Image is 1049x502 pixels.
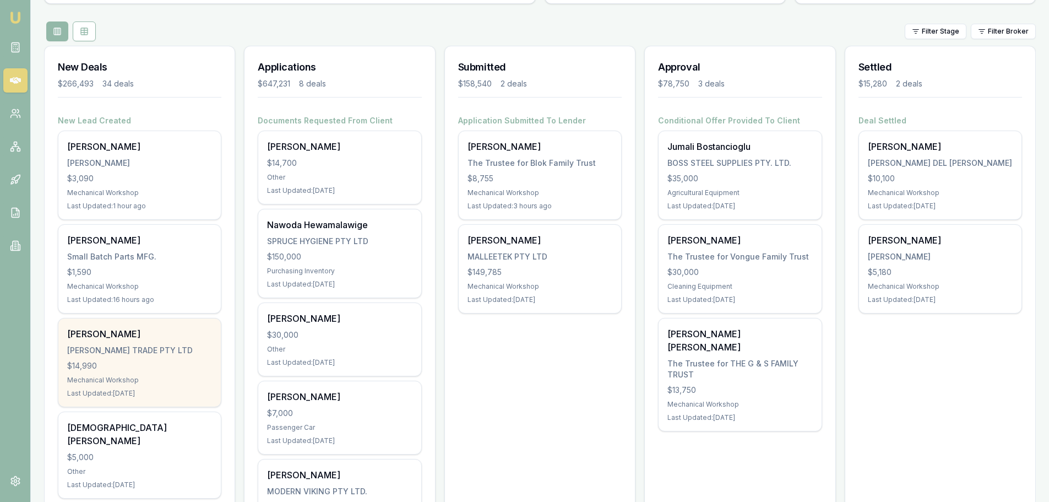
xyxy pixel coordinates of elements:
[667,251,812,262] div: The Trustee for Vongue Family Trust
[667,327,812,354] div: [PERSON_NAME] [PERSON_NAME]
[468,234,612,247] div: [PERSON_NAME]
[858,115,1022,126] h4: Deal Settled
[667,158,812,169] div: BOSS STEEL SUPPLIES PTY. LTD.
[267,312,412,325] div: [PERSON_NAME]
[267,468,412,482] div: [PERSON_NAME]
[267,358,412,367] div: Last Updated: [DATE]
[299,78,326,89] div: 8 deals
[667,413,812,422] div: Last Updated: [DATE]
[868,202,1013,210] div: Last Updated: [DATE]
[658,115,822,126] h4: Conditional Offer Provided To Client
[667,385,812,396] div: $13,750
[58,78,94,89] div: $266,493
[67,282,212,291] div: Mechanical Workshop
[67,452,212,463] div: $5,000
[267,408,412,419] div: $7,000
[67,267,212,278] div: $1,590
[667,282,812,291] div: Cleaning Equipment
[667,400,812,409] div: Mechanical Workshop
[67,467,212,476] div: Other
[468,251,612,262] div: MALLEETEK PTY LTD
[267,390,412,403] div: [PERSON_NAME]
[67,345,212,356] div: [PERSON_NAME] TRADE PTY LTD
[868,295,1013,304] div: Last Updated: [DATE]
[667,234,812,247] div: [PERSON_NAME]
[468,267,612,278] div: $149,785
[67,295,212,304] div: Last Updated: 16 hours ago
[896,78,922,89] div: 2 deals
[258,78,290,89] div: $647,231
[67,140,212,153] div: [PERSON_NAME]
[67,173,212,184] div: $3,090
[267,236,412,247] div: SPRUCE HYGIENE PTY LTD
[868,234,1013,247] div: [PERSON_NAME]
[667,140,812,153] div: Jumali Bostancioglu
[267,423,412,432] div: Passenger Car
[267,436,412,445] div: Last Updated: [DATE]
[868,173,1013,184] div: $10,100
[905,24,966,39] button: Filter Stage
[667,173,812,184] div: $35,000
[971,24,1036,39] button: Filter Broker
[267,158,412,169] div: $14,700
[667,295,812,304] div: Last Updated: [DATE]
[468,188,612,197] div: Mechanical Workshop
[868,188,1013,197] div: Mechanical Workshop
[67,481,212,489] div: Last Updated: [DATE]
[868,251,1013,262] div: [PERSON_NAME]
[667,358,812,380] div: The Trustee for THE G & S FAMILY TRUST
[267,345,412,354] div: Other
[67,251,212,262] div: Small Batch Parts MFG.
[267,218,412,231] div: Nawoda Hewamalawige
[267,140,412,153] div: [PERSON_NAME]
[468,282,612,291] div: Mechanical Workshop
[67,421,212,447] div: [DEMOGRAPHIC_DATA][PERSON_NAME]
[267,486,412,497] div: MODERN VIKING PTY LTD.
[67,202,212,210] div: Last Updated: 1 hour ago
[267,267,412,276] div: Purchasing Inventory
[458,115,622,126] h4: Application Submitted To Lender
[468,173,612,184] div: $8,755
[468,202,612,210] div: Last Updated: 3 hours ago
[868,140,1013,153] div: [PERSON_NAME]
[468,140,612,153] div: [PERSON_NAME]
[458,60,622,75] h3: Submitted
[267,280,412,289] div: Last Updated: [DATE]
[868,282,1013,291] div: Mechanical Workshop
[267,330,412,341] div: $30,000
[58,60,221,75] h3: New Deals
[658,78,689,89] div: $78,750
[458,78,492,89] div: $158,540
[67,327,212,341] div: [PERSON_NAME]
[667,202,812,210] div: Last Updated: [DATE]
[468,295,612,304] div: Last Updated: [DATE]
[468,158,612,169] div: The Trustee for Blok Family Trust
[67,376,212,385] div: Mechanical Workshop
[658,60,822,75] h3: Approval
[67,188,212,197] div: Mechanical Workshop
[267,186,412,195] div: Last Updated: [DATE]
[858,78,887,89] div: $15,280
[258,115,421,126] h4: Documents Requested From Client
[67,158,212,169] div: [PERSON_NAME]
[868,267,1013,278] div: $5,180
[858,60,1022,75] h3: Settled
[67,234,212,247] div: [PERSON_NAME]
[868,158,1013,169] div: [PERSON_NAME] DEL [PERSON_NAME]
[501,78,527,89] div: 2 deals
[667,188,812,197] div: Agricultural Equipment
[988,27,1029,36] span: Filter Broker
[922,27,959,36] span: Filter Stage
[67,389,212,398] div: Last Updated: [DATE]
[698,78,725,89] div: 3 deals
[667,267,812,278] div: $30,000
[67,360,212,371] div: $14,990
[267,173,412,182] div: Other
[267,251,412,262] div: $150,000
[9,11,22,24] img: emu-icon-u.png
[58,115,221,126] h4: New Lead Created
[258,60,421,75] h3: Applications
[102,78,134,89] div: 34 deals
